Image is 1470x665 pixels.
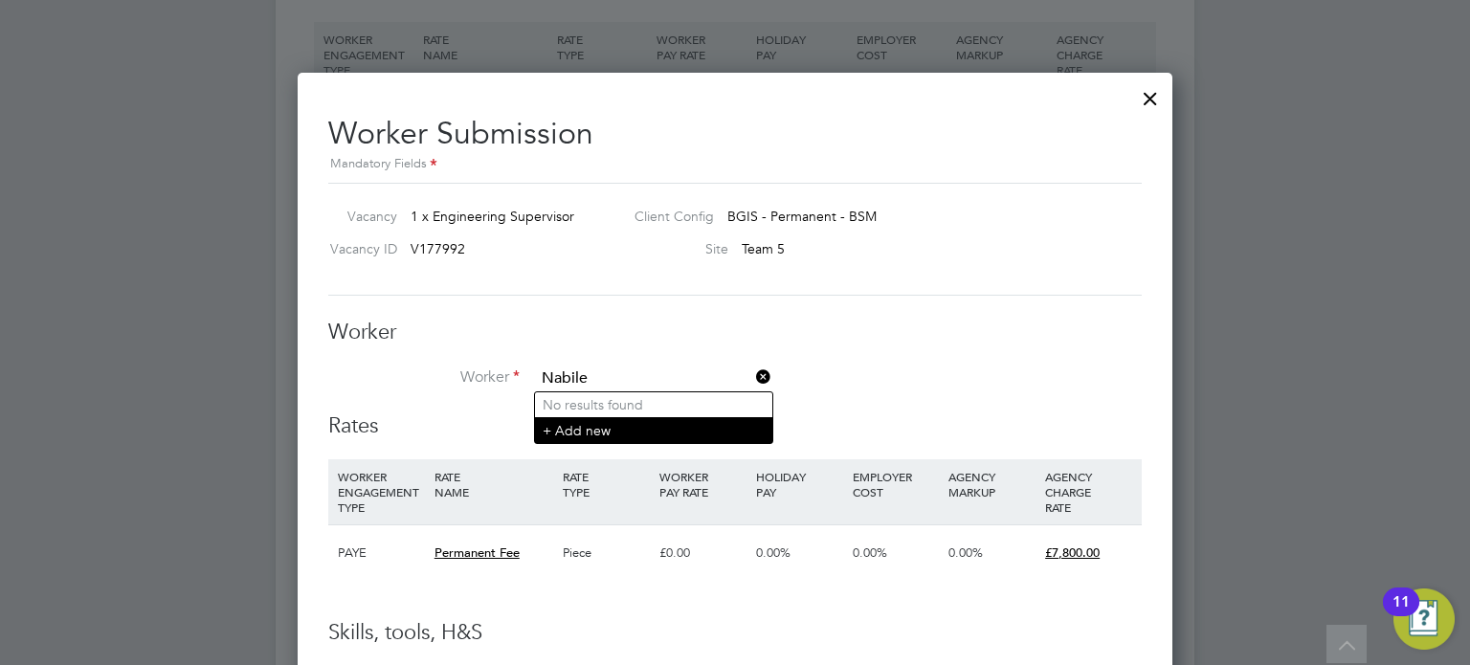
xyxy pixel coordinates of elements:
li: No results found [535,392,772,417]
div: RATE NAME [430,459,558,509]
span: V177992 [411,240,465,257]
div: HOLIDAY PAY [751,459,848,509]
h3: Worker [328,319,1142,346]
div: PAYE [333,525,430,581]
label: Vacancy [321,208,397,225]
input: Search for... [535,365,771,393]
label: Worker [328,367,520,388]
div: WORKER ENGAGEMENT TYPE [333,459,430,524]
div: 11 [1392,602,1410,627]
span: Team 5 [742,240,785,257]
label: Client Config [619,208,714,225]
li: + Add new [535,417,772,443]
div: EMPLOYER COST [848,459,945,509]
span: Permanent Fee [434,544,520,561]
label: Site [619,240,728,257]
span: 0.00% [948,544,983,561]
span: £7,800.00 [1045,544,1100,561]
div: £0.00 [655,525,751,581]
h3: Rates [328,412,1142,440]
span: 1 x Engineering Supervisor [411,208,574,225]
span: BGIS - Permanent - BSM [727,208,877,225]
label: Vacancy ID [321,240,397,257]
div: AGENCY CHARGE RATE [1040,459,1137,524]
h3: Skills, tools, H&S [328,619,1142,647]
button: Open Resource Center, 11 new notifications [1393,588,1455,650]
div: Mandatory Fields [328,154,1142,175]
span: 0.00% [853,544,887,561]
h2: Worker Submission [328,100,1142,175]
div: Piece [558,525,655,581]
span: 0.00% [756,544,791,561]
div: AGENCY MARKUP [944,459,1040,509]
div: WORKER PAY RATE [655,459,751,509]
div: RATE TYPE [558,459,655,509]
